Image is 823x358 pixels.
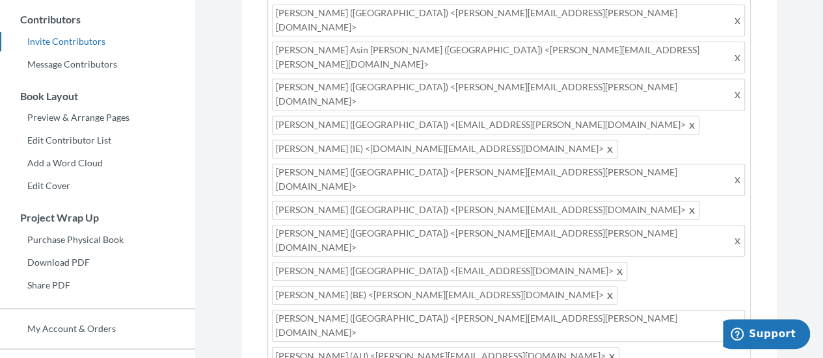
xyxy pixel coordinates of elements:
span: [PERSON_NAME] ([GEOGRAPHIC_DATA]) <[EMAIL_ADDRESS][DOMAIN_NAME]> [272,262,627,281]
h3: Contributors [1,14,195,25]
span: [PERSON_NAME] ([GEOGRAPHIC_DATA]) <[PERSON_NAME][EMAIL_ADDRESS][PERSON_NAME][DOMAIN_NAME]> [272,5,745,36]
span: [PERSON_NAME] Asin [PERSON_NAME] ([GEOGRAPHIC_DATA]) <[PERSON_NAME][EMAIL_ADDRESS][PERSON_NAME][D... [272,42,745,73]
h3: Book Layout [1,90,195,102]
span: [PERSON_NAME] (BE) <[PERSON_NAME][EMAIL_ADDRESS][DOMAIN_NAME]> [272,286,617,305]
span: [PERSON_NAME] ([GEOGRAPHIC_DATA]) <[EMAIL_ADDRESS][PERSON_NAME][DOMAIN_NAME]> [272,116,699,134]
span: [PERSON_NAME] ([GEOGRAPHIC_DATA]) <[PERSON_NAME][EMAIL_ADDRESS][PERSON_NAME][DOMAIN_NAME]> [272,79,745,110]
h3: Project Wrap Up [1,212,195,224]
span: [PERSON_NAME] (IE) <[DOMAIN_NAME][EMAIL_ADDRESS][DOMAIN_NAME]> [272,140,617,159]
span: [PERSON_NAME] ([GEOGRAPHIC_DATA]) <[PERSON_NAME][EMAIL_ADDRESS][PERSON_NAME][DOMAIN_NAME]> [272,310,745,342]
span: [PERSON_NAME] ([GEOGRAPHIC_DATA]) <[PERSON_NAME][EMAIL_ADDRESS][PERSON_NAME][DOMAIN_NAME]> [272,164,745,196]
iframe: Opens a widget where you can chat to one of our agents [723,319,810,352]
span: [PERSON_NAME] ([GEOGRAPHIC_DATA]) <[PERSON_NAME][EMAIL_ADDRESS][DOMAIN_NAME]> [272,201,699,220]
span: [PERSON_NAME] ([GEOGRAPHIC_DATA]) <[PERSON_NAME][EMAIL_ADDRESS][PERSON_NAME][DOMAIN_NAME]> [272,225,745,257]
